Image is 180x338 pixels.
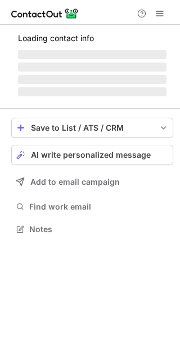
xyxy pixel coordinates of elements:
button: save-profile-one-click [11,118,173,138]
p: Loading contact info [18,34,166,43]
span: AI write personalized message [31,150,151,159]
span: ‌ [18,75,166,84]
span: Notes [29,224,169,234]
button: AI write personalized message [11,145,173,165]
span: Add to email campaign [30,177,120,186]
img: ContactOut v5.3.10 [11,7,79,20]
button: Add to email campaign [11,172,173,192]
button: Notes [11,221,173,237]
span: Find work email [29,202,169,212]
span: ‌ [18,87,166,96]
span: ‌ [18,63,166,72]
div: Save to List / ATS / CRM [31,123,154,132]
span: ‌ [18,50,166,59]
button: Find work email [11,199,173,215]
